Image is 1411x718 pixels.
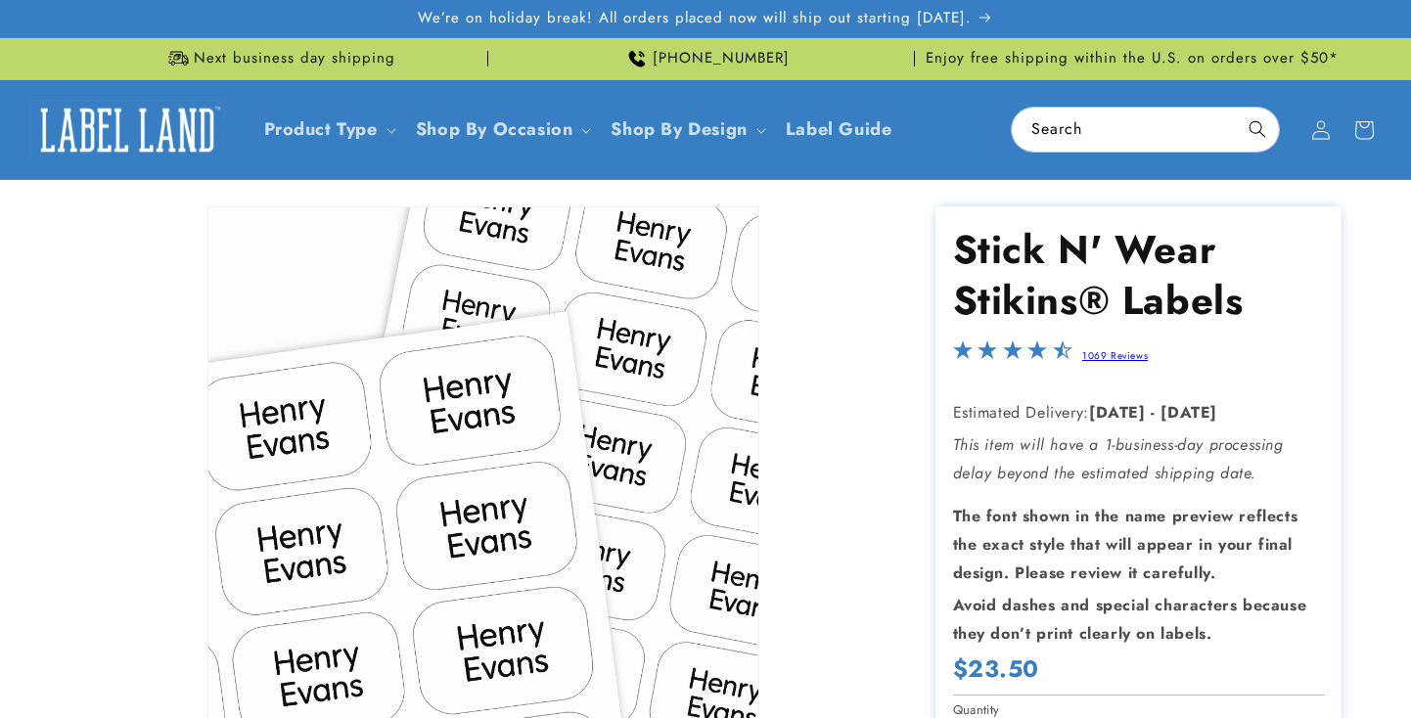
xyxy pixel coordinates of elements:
span: Label Guide [786,118,892,141]
span: $23.50 [953,653,1040,684]
a: Label Land [23,92,233,167]
span: Next business day shipping [194,49,395,68]
a: Label Guide [774,107,904,153]
strong: Avoid dashes and special characters because they don’t print clearly on labels. [953,594,1307,645]
span: [PHONE_NUMBER] [653,49,790,68]
span: 4.7-star overall rating [953,345,1072,368]
div: Announcement [923,38,1342,79]
div: Announcement [69,38,488,79]
strong: [DATE] [1161,401,1217,424]
summary: Product Type [252,107,404,153]
p: Estimated Delivery: [953,399,1325,427]
a: Shop By Design [611,116,747,142]
span: Shop By Occasion [416,118,573,141]
strong: - [1151,401,1156,424]
strong: The font shown in the name preview reflects the exact style that will appear in your final design... [953,505,1298,584]
summary: Shop By Design [599,107,773,153]
span: We’re on holiday break! All orders placed now will ship out starting [DATE]. [418,9,972,28]
span: Enjoy free shipping within the U.S. on orders over $50* [926,49,1339,68]
div: Announcement [496,38,915,79]
a: Product Type [264,116,378,142]
summary: Shop By Occasion [404,107,600,153]
em: This item will have a 1-business-day processing delay beyond the estimated shipping date. [953,433,1284,484]
strong: [DATE] [1089,401,1146,424]
a: 1069 Reviews [1082,348,1148,363]
img: Label Land [29,100,225,160]
h1: Stick N' Wear Stikins® Labels [953,224,1325,326]
button: Search [1236,108,1279,151]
